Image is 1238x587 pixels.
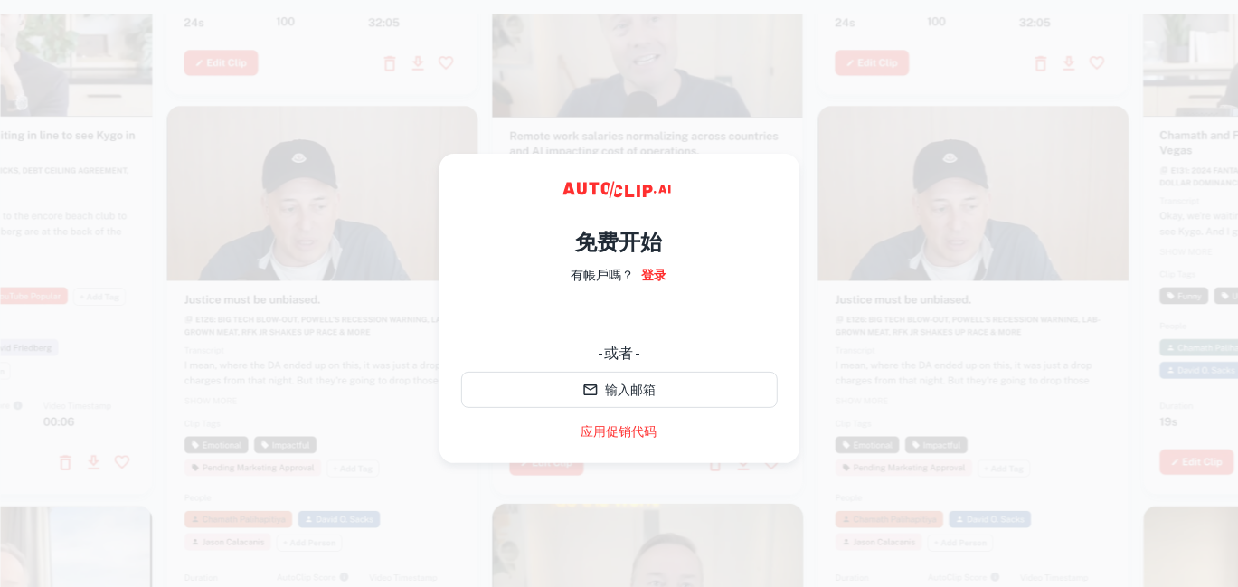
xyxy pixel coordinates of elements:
font: - 或者 - [598,345,640,362]
font: 登录 [642,268,667,282]
font: 有帳戶嗎？ [572,268,635,282]
font: 应用促销代码 [581,424,657,439]
a: 登录 [642,265,667,285]
iframe: 使用 Google 按钮登录 [452,298,787,337]
font: 输入邮箱 [606,383,657,397]
font: 免费开始 [576,229,663,254]
button: 输入邮箱 [461,372,778,408]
